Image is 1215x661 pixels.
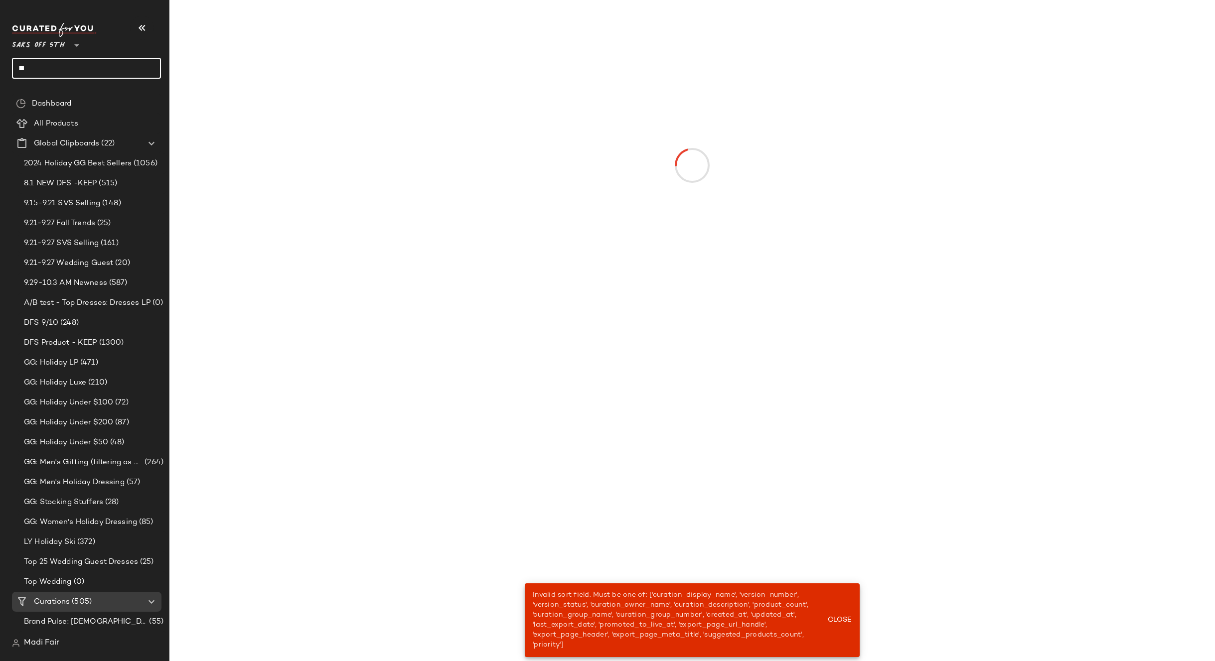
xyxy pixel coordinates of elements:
span: (248) [58,317,79,329]
span: (515) [97,178,117,189]
span: (25) [95,218,111,229]
span: A/B test - Top Dresses: Dresses LP [24,297,151,309]
span: GG: Holiday Under $50 [24,437,108,448]
span: (1300) [97,337,124,349]
span: GG: Men's Holiday Dressing [24,477,125,488]
span: (0) [72,576,84,588]
span: GG: Holiday LP [24,357,78,369]
span: Close [827,616,852,624]
span: (264) [143,457,163,468]
span: 8.1 NEW DFS -KEEP [24,178,97,189]
span: (85) [137,517,153,528]
span: 2024 Holiday GG Best Sellers [24,158,132,169]
span: 9.29-10.3 AM Newness [24,277,107,289]
img: cfy_white_logo.C9jOOHJF.svg [12,23,97,37]
span: Top Wedding [24,576,72,588]
span: Madi Fair [24,637,59,649]
span: (372) [75,536,95,548]
span: Curations [34,596,70,608]
span: DFS Product - KEEP [24,337,97,349]
span: GG: Women's Holiday Dressing [24,517,137,528]
span: Global Clipboards [34,138,99,149]
span: 9.21-9.27 Fall Trends [24,218,95,229]
span: (22) [99,138,115,149]
span: (505) [70,596,92,608]
span: (55) [147,616,163,628]
img: svg%3e [12,639,20,647]
span: (587) [107,277,128,289]
span: Brand Pulse: [DEMOGRAPHIC_DATA] [24,616,147,628]
span: Top 25 Wedding Guest Dresses [24,556,138,568]
span: LY Holiday Ski [24,536,75,548]
span: (1056) [132,158,157,169]
span: GG: Holiday Under $200 [24,417,113,428]
span: Invalid sort field. Must be one of: ['curation_display_name', 'version_number', 'version_status',... [533,591,808,649]
span: Dashboard [32,98,71,110]
span: (471) [78,357,98,369]
span: (210) [86,377,107,389]
span: DFS 9/10 [24,317,58,329]
span: 9.21-9.27 SVS Selling [24,238,99,249]
span: (87) [113,417,129,428]
span: (72) [113,397,129,408]
span: (25) [138,556,154,568]
span: GG: Holiday Luxe [24,377,86,389]
span: (148) [100,198,121,209]
span: (28) [103,497,119,508]
span: GG: Stocking Stuffers [24,497,103,508]
span: 9.15-9.21 SVS Selling [24,198,100,209]
span: (20) [113,258,130,269]
span: (48) [108,437,125,448]
span: GG: Men's Gifting (filtering as women's) [24,457,143,468]
span: (161) [99,238,119,249]
span: (57) [125,477,141,488]
span: GG: Holiday Under $100 [24,397,113,408]
span: (0) [151,297,163,309]
span: All Products [34,118,78,130]
span: 9.21-9.27 Wedding Guest [24,258,113,269]
button: Close [823,611,856,629]
img: svg%3e [16,99,26,109]
span: Saks OFF 5TH [12,34,65,52]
